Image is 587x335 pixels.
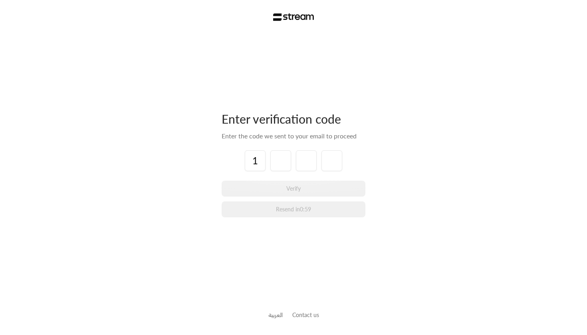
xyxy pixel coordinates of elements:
[268,307,283,322] a: العربية
[222,131,365,141] div: Enter the code we sent to your email to proceed
[273,13,314,21] img: Stream Logo
[292,311,319,319] button: Contact us
[222,111,365,126] div: Enter verification code
[292,311,319,318] a: Contact us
